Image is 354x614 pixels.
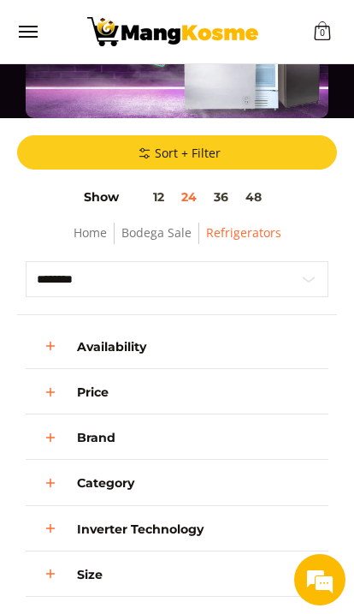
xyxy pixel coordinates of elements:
[77,560,103,589] summary: Open
[87,17,258,46] img: Bodega Sale Refrigerator l Mang Kosme: Home Appliances Warehouse Sale
[77,432,115,444] span: Brand
[134,145,221,162] span: Sort + Filter
[26,223,328,261] nav: Breadcrumbs
[17,135,337,170] summary: Sort + Filter
[237,190,270,204] button: 48
[77,386,109,398] span: Price
[77,477,134,489] span: Category
[77,332,146,361] summary: Open
[206,224,281,241] a: Refrigerators
[77,523,204,535] span: Inverter Technology
[119,190,173,204] button: 12
[77,468,134,498] summary: Open
[74,224,107,241] a: Home
[317,30,327,37] span: 0
[77,515,204,544] summary: Open
[205,190,237,204] button: 36
[84,190,270,206] h5: Show
[173,190,205,204] button: 24
[77,569,103,581] span: Size
[77,341,146,353] span: Availability
[77,378,109,407] summary: Open
[121,224,192,241] a: Bodega Sale
[77,423,115,452] summary: Open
